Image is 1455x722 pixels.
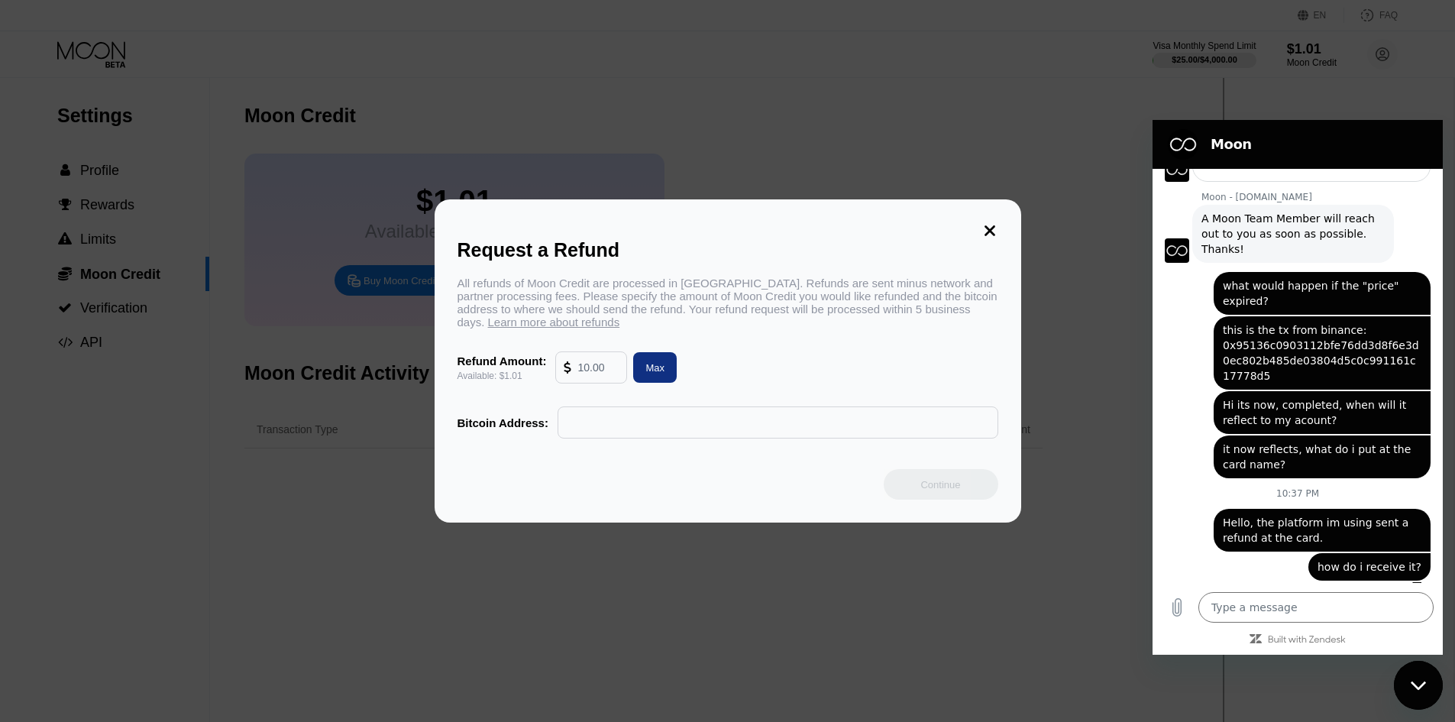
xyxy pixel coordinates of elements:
[627,352,677,383] div: Max
[458,371,547,381] div: Available: $1.01
[458,416,548,429] div: Bitcoin Address:
[458,355,547,367] div: Refund Amount:
[577,352,619,383] input: 10.00
[458,277,998,329] div: All refunds of Moon Credit are processed in [GEOGRAPHIC_DATA]. Refunds are sent minus network and...
[458,239,998,261] div: Request a Refund
[1153,120,1443,655] iframe: Messaging window
[1394,661,1443,710] iframe: Button to launch messaging window, conversation in progress
[488,316,620,329] span: Learn more about refunds
[645,361,664,374] div: Max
